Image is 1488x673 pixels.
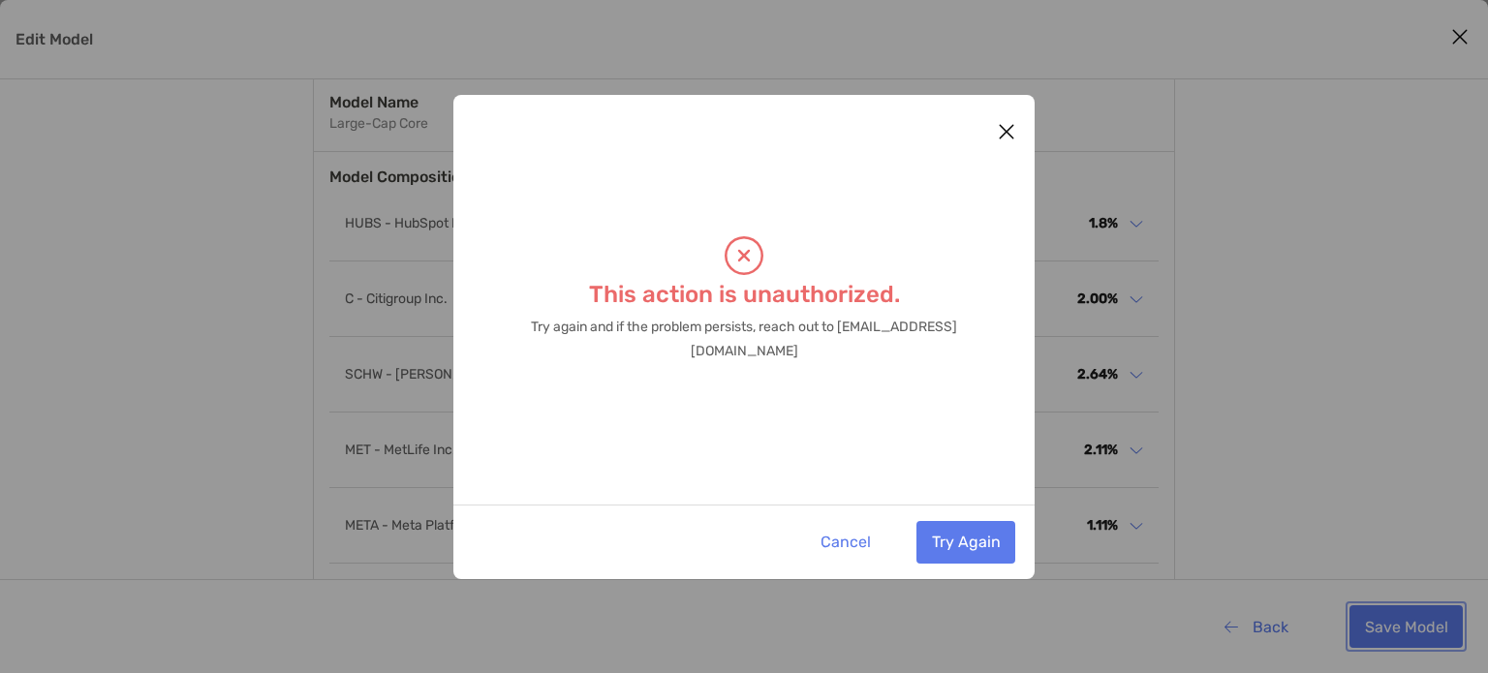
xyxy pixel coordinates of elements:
button: Close modal [992,118,1021,147]
div: modal [453,95,1035,579]
p: This action is unauthorized. [589,283,900,307]
p: Try again and if the problem persists, reach out to [EMAIL_ADDRESS][DOMAIN_NAME] [478,315,1010,363]
button: Try Again [916,521,1015,564]
button: Cancel [805,521,885,564]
